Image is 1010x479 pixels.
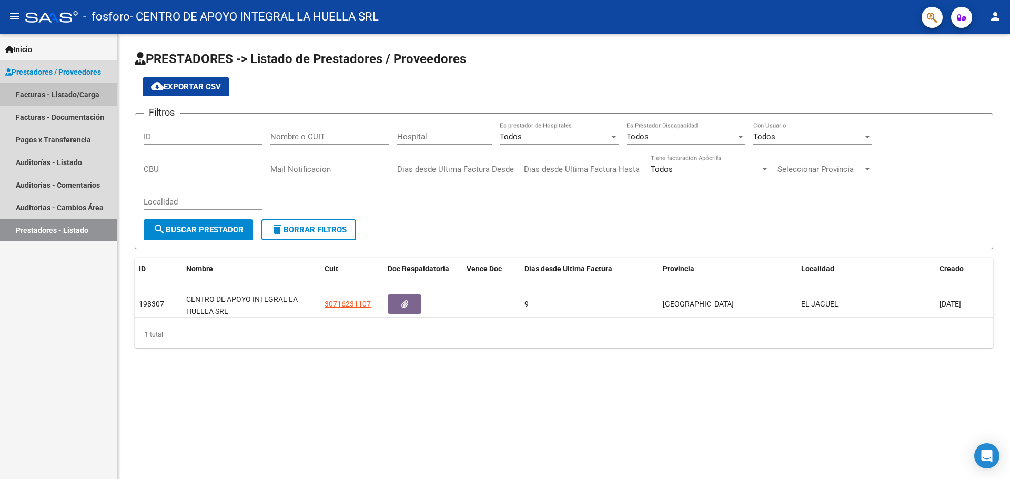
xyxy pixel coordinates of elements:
span: - fosforo [83,5,130,28]
h3: Filtros [144,105,180,120]
span: Todos [753,132,775,141]
span: [DATE] [940,300,961,308]
mat-icon: delete [271,223,284,236]
span: EL JAGUEL [801,300,839,308]
span: 9 [524,300,529,308]
datatable-header-cell: Vence Doc [462,258,520,280]
span: Buscar Prestador [153,225,244,235]
button: Buscar Prestador [144,219,253,240]
div: 1 total [135,321,993,348]
datatable-header-cell: Provincia [659,258,797,280]
datatable-header-cell: Dias desde Ultima Factura [520,258,659,280]
span: Cuit [325,264,338,273]
datatable-header-cell: Creado [935,258,993,280]
span: Prestadores / Proveedores [5,66,101,78]
span: Seleccionar Provincia [777,165,863,174]
span: Todos [500,132,522,141]
span: Provincia [663,264,694,273]
span: Dias desde Ultima Factura [524,264,612,273]
span: ID [139,264,146,273]
button: Exportar CSV [143,77,229,96]
span: PRESTADORES -> Listado de Prestadores / Proveedores [135,52,466,66]
mat-icon: person [989,10,1002,23]
span: Todos [651,165,673,174]
span: Inicio [5,44,32,55]
span: 30716231107 [325,300,371,308]
span: Borrar Filtros [271,225,347,235]
mat-icon: menu [8,10,21,23]
datatable-header-cell: Localidad [797,258,935,280]
button: Borrar Filtros [261,219,356,240]
span: Todos [627,132,649,141]
datatable-header-cell: ID [135,258,182,280]
span: [GEOGRAPHIC_DATA] [663,300,734,308]
span: Localidad [801,264,834,273]
mat-icon: cloud_download [151,80,164,93]
div: Open Intercom Messenger [974,443,999,468]
mat-icon: search [153,223,166,236]
span: 198307 [139,300,164,308]
div: CENTRO DE APOYO INTEGRAL LA HUELLA SRL [186,293,316,315]
span: Vence Doc [467,264,502,273]
span: Creado [940,264,964,273]
span: - CENTRO DE APOYO INTEGRAL LA HUELLA SRL [130,5,379,28]
datatable-header-cell: Cuit [320,258,383,280]
span: Doc Respaldatoria [388,264,449,273]
datatable-header-cell: Doc Respaldatoria [383,258,462,280]
span: Nombre [186,264,213,273]
datatable-header-cell: Nombre [182,258,320,280]
span: Exportar CSV [151,82,221,91]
